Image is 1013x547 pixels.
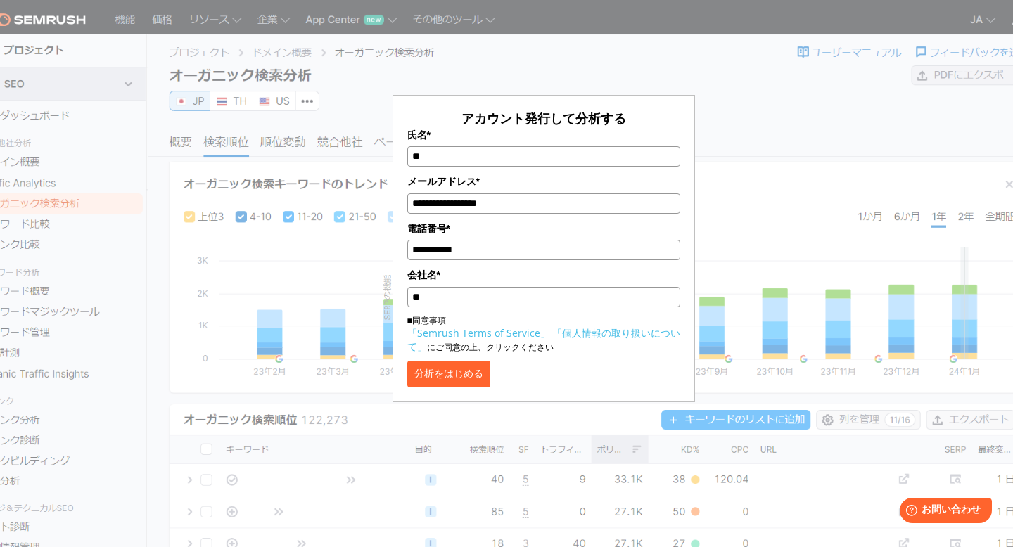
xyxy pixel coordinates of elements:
[461,110,626,127] span: アカウント発行して分析する
[407,314,680,354] p: ■同意事項 にご同意の上、クリックください
[407,326,550,340] a: 「Semrush Terms of Service」
[407,361,490,387] button: 分析をはじめる
[407,326,680,353] a: 「個人情報の取り扱いについて」
[407,174,680,189] label: メールアドレス*
[888,492,998,532] iframe: Help widget launcher
[407,221,680,236] label: 電話番号*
